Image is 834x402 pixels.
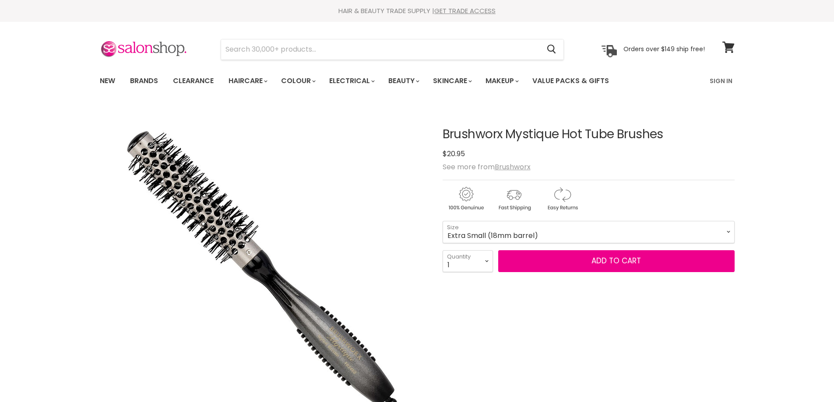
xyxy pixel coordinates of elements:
[498,250,735,272] button: Add to cart
[623,45,705,53] p: Orders over $149 ship free!
[443,128,735,141] h1: Brushworx Mystique Hot Tube Brushes
[443,185,489,212] img: genuine.gif
[221,39,564,60] form: Product
[166,72,220,90] a: Clearance
[443,149,465,159] span: $20.95
[382,72,425,90] a: Beauty
[222,72,273,90] a: Haircare
[540,39,563,59] button: Search
[89,68,746,94] nav: Main
[274,72,321,90] a: Colour
[93,68,660,94] ul: Main menu
[491,185,537,212] img: shipping.gif
[539,185,585,212] img: returns.gif
[426,72,477,90] a: Skincare
[323,72,380,90] a: Electrical
[704,72,738,90] a: Sign In
[89,7,746,15] div: HAIR & BEAUTY TRADE SUPPLY |
[434,6,496,15] a: GET TRADE ACCESS
[495,162,531,172] a: Brushworx
[591,255,641,266] span: Add to cart
[479,72,524,90] a: Makeup
[443,162,531,172] span: See more from
[526,72,616,90] a: Value Packs & Gifts
[221,39,540,59] input: Search
[93,72,122,90] a: New
[443,250,493,272] select: Quantity
[123,72,165,90] a: Brands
